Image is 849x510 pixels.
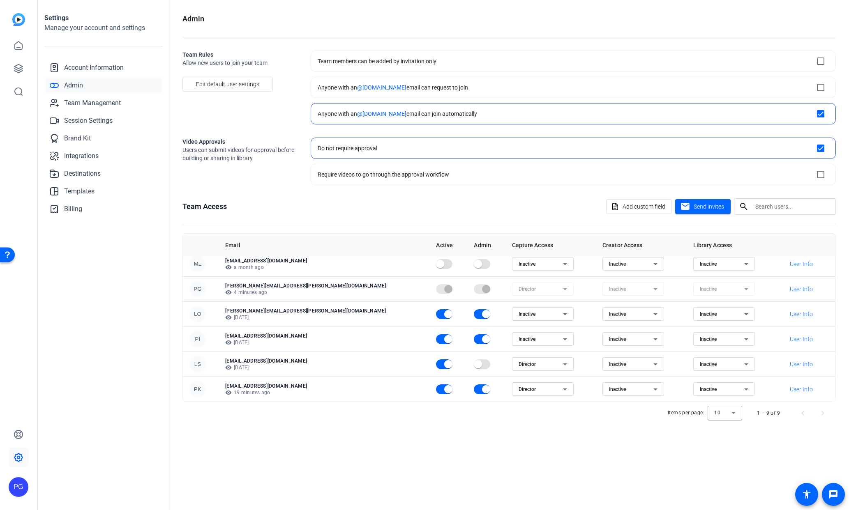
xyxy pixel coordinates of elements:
[64,63,124,73] span: Account Information
[44,13,162,23] h1: Settings
[225,264,423,271] p: a month ago
[609,386,626,392] span: Inactive
[467,234,505,257] th: Admin
[318,57,436,65] div: Team members can be added by invitation only
[318,110,477,118] div: Anyone with an email can join automatically
[182,59,298,67] span: Allow new users to join your team
[64,133,91,143] span: Brand Kit
[609,361,626,367] span: Inactive
[182,138,298,146] h2: Video Approvals
[700,261,717,267] span: Inactive
[44,113,162,129] a: Session Settings
[44,183,162,200] a: Templates
[225,289,423,296] p: 4 minutes ago
[519,361,536,367] span: Director
[225,333,423,339] p: [EMAIL_ADDRESS][DOMAIN_NAME]
[225,257,423,264] p: [EMAIL_ADDRESS][DOMAIN_NAME]
[519,386,536,392] span: Director
[182,146,298,162] span: Users can submit videos for approval before building or sharing in library
[44,201,162,217] a: Billing
[505,234,596,257] th: Capture Access
[64,98,121,108] span: Team Management
[318,144,377,152] div: Do not require approval
[784,307,819,322] button: User Info
[675,199,731,214] button: Send invites
[189,306,206,322] div: LO
[196,76,259,92] span: Edit default user settings
[225,383,423,389] p: [EMAIL_ADDRESS][DOMAIN_NAME]
[225,264,232,271] mat-icon: visibility
[700,336,717,342] span: Inactive
[700,386,717,392] span: Inactive
[225,308,423,314] p: [PERSON_NAME][EMAIL_ADDRESS][PERSON_NAME][DOMAIN_NAME]
[784,357,819,372] button: User Info
[734,202,754,211] mat-icon: search
[225,314,232,321] mat-icon: visibility
[9,477,28,497] div: PG
[802,489,812,499] mat-icon: accessibility
[790,260,813,268] span: User Info
[784,332,819,347] button: User Info
[790,360,813,368] span: User Info
[44,130,162,147] a: Brand Kit
[44,60,162,76] a: Account Information
[623,199,665,214] span: Add custom field
[44,77,162,94] a: Admin
[757,409,780,417] div: 1 – 9 of 9
[64,151,99,161] span: Integrations
[64,204,82,214] span: Billing
[519,261,535,267] span: Inactive
[44,165,162,182] a: Destinations
[790,335,813,343] span: User Info
[700,311,717,317] span: Inactive
[668,409,704,417] div: Items per page:
[790,385,813,393] span: User Info
[429,234,467,257] th: Active
[182,51,298,59] h2: Team Rules
[694,202,724,211] span: Send invites
[225,289,232,296] mat-icon: visibility
[790,310,813,318] span: User Info
[784,382,819,397] button: User Info
[182,13,204,25] h1: Admin
[182,201,227,212] h1: Team Access
[225,389,232,396] mat-icon: visibility
[700,361,717,367] span: Inactive
[189,281,206,297] div: PG
[189,256,206,272] div: ML
[189,356,206,372] div: LS
[596,234,687,257] th: Creator Access
[318,170,449,179] div: Require videos to go through the approval workflow
[225,339,232,346] mat-icon: visibility
[225,283,423,289] p: [PERSON_NAME][EMAIL_ADDRESS][PERSON_NAME][DOMAIN_NAME]
[64,169,101,179] span: Destinations
[44,148,162,164] a: Integrations
[687,234,777,257] th: Library Access
[793,403,813,423] button: Previous page
[64,80,83,90] span: Admin
[790,285,813,293] span: User Info
[680,202,690,212] mat-icon: mail
[519,336,535,342] span: Inactive
[64,116,113,126] span: Session Settings
[189,381,206,397] div: PK
[606,199,672,214] button: Add custom field
[609,311,626,317] span: Inactive
[784,282,819,296] button: User Info
[225,389,423,396] p: 19 minutes ago
[357,110,406,117] span: @[DOMAIN_NAME]
[225,358,423,364] p: [EMAIL_ADDRESS][DOMAIN_NAME]
[225,314,423,321] p: [DATE]
[44,95,162,111] a: Team Management
[44,23,162,33] h2: Manage your account and settings
[64,186,95,196] span: Templates
[828,489,838,499] mat-icon: message
[225,364,232,371] mat-icon: visibility
[519,311,535,317] span: Inactive
[225,339,423,346] p: [DATE]
[784,257,819,271] button: User Info
[219,234,429,257] th: Email
[225,364,423,371] p: [DATE]
[12,13,25,26] img: blue-gradient.svg
[318,83,468,92] div: Anyone with an email can request to join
